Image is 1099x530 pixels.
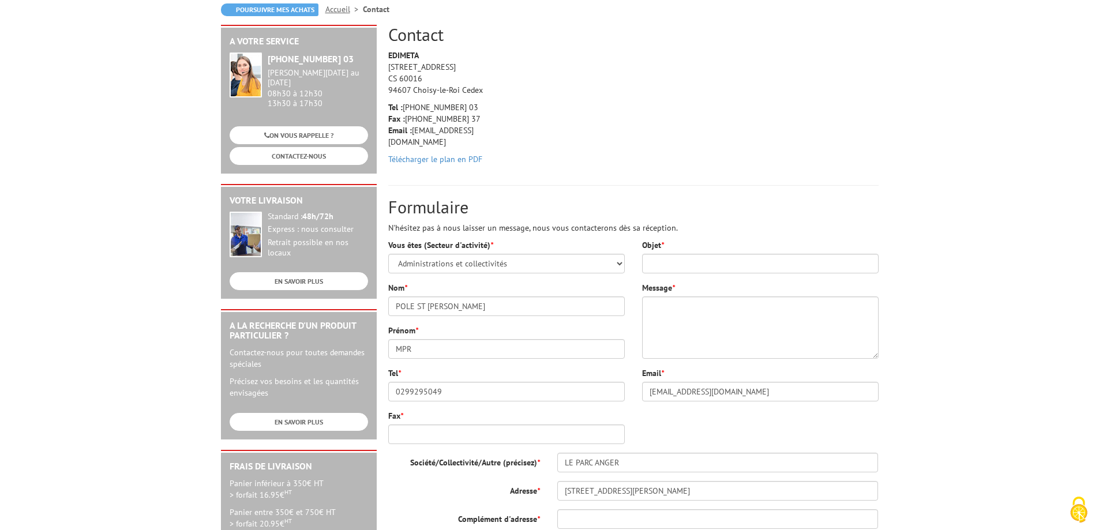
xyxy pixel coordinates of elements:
strong: Fax : [388,114,405,124]
li: Contact [363,3,389,15]
a: EN SAVOIR PLUS [230,413,368,431]
p: Contactez-nous pour toutes demandes spéciales [230,347,368,370]
strong: Email : [388,125,412,136]
label: Objet [642,239,664,251]
strong: Tel : [388,102,403,112]
label: Email [642,367,664,379]
img: Cookies (fenêtre modale) [1064,495,1093,524]
p: [PHONE_NUMBER] 03 [PHONE_NUMBER] 37 [EMAIL_ADDRESS][DOMAIN_NAME] [388,102,498,148]
label: Prénom [388,325,418,336]
a: EN SAVOIR PLUS [230,272,368,290]
h2: Frais de Livraison [230,461,368,472]
sup: HT [284,517,292,525]
label: Tel [388,367,401,379]
strong: EDIMETA [388,50,419,61]
div: 08h30 à 12h30 13h30 à 17h30 [268,68,368,108]
h2: Formulaire [388,197,879,216]
h2: Contact [388,25,879,44]
div: Standard : [268,212,368,222]
span: > forfait 16.95€ [230,490,292,500]
strong: 48h/72h [302,211,333,221]
img: widget-service.jpg [230,52,262,97]
h2: Votre livraison [230,196,368,206]
span: > forfait 20.95€ [230,518,292,529]
p: Panier inférieur à 350€ HT [230,478,368,501]
div: [PERSON_NAME][DATE] au [DATE] [268,68,368,88]
img: widget-livraison.jpg [230,212,262,257]
div: Retrait possible en nos locaux [268,238,368,258]
a: Télécharger le plan en PDF [388,154,482,164]
strong: [PHONE_NUMBER] 03 [268,53,354,65]
button: Cookies (fenêtre modale) [1059,491,1099,530]
p: Panier entre 350€ et 750€ HT [230,506,368,529]
a: ON VOUS RAPPELLE ? [230,126,368,144]
label: Vous êtes (Secteur d'activité) [388,239,493,251]
label: Message [642,282,675,294]
label: Adresse [380,481,549,497]
a: CONTACTEZ-NOUS [230,147,368,165]
a: Poursuivre mes achats [221,3,318,16]
label: Société/Collectivité/Autre (précisez) [380,453,549,468]
p: N'hésitez pas à nous laisser un message, nous vous contacterons dès sa réception. [388,222,879,234]
h2: A la recherche d'un produit particulier ? [230,321,368,341]
p: [STREET_ADDRESS] CS 60016 94607 Choisy-le-Roi Cedex [388,50,498,96]
a: Accueil [325,4,363,14]
p: Précisez vos besoins et les quantités envisagées [230,375,368,399]
h2: A votre service [230,36,368,47]
label: Nom [388,282,407,294]
label: Complément d'adresse [380,509,549,525]
div: Express : nous consulter [268,224,368,235]
sup: HT [284,488,292,496]
label: Fax [388,410,403,422]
